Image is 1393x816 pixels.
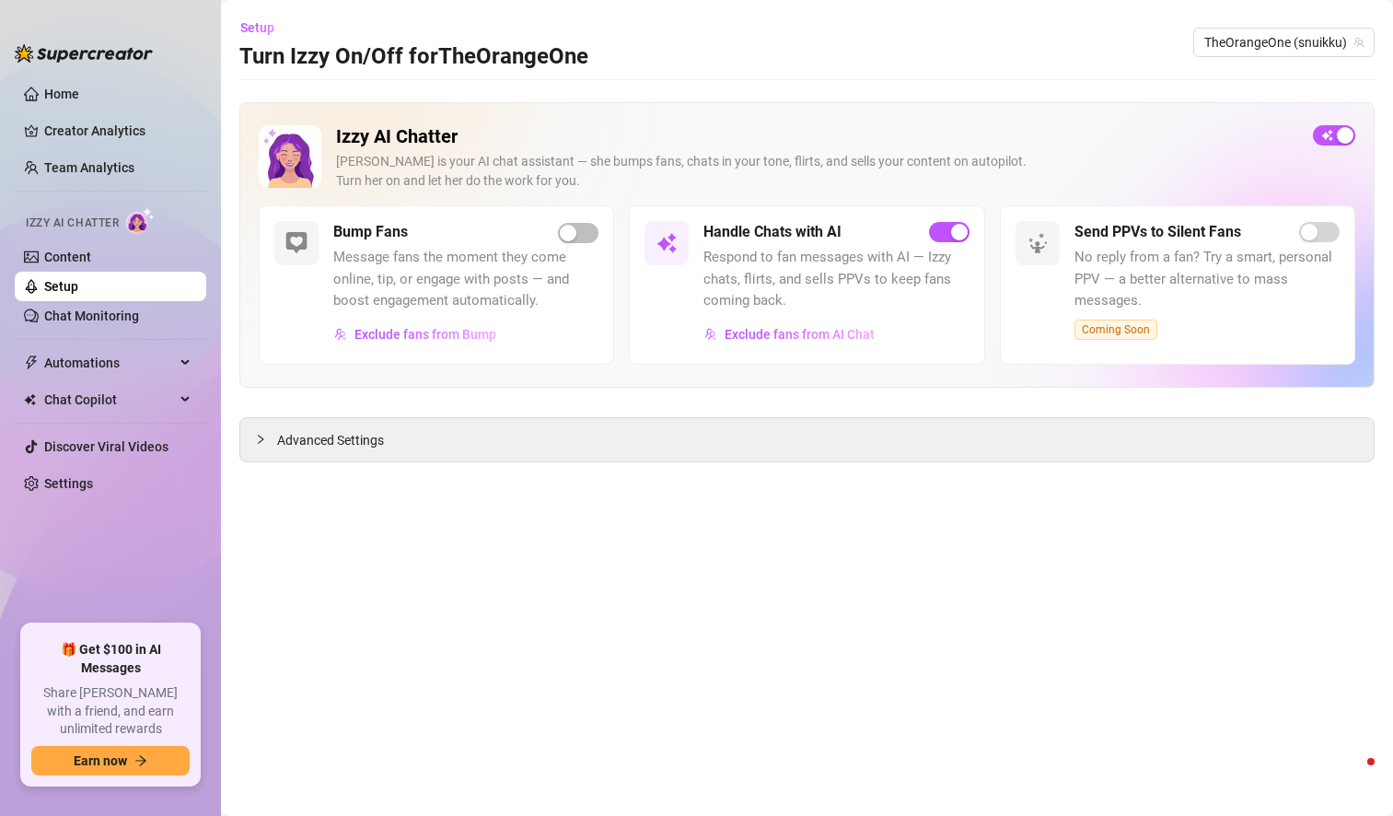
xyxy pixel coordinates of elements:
img: Chat Copilot [24,393,36,406]
img: svg%3e [704,328,717,341]
button: Exclude fans from AI Chat [703,320,876,349]
span: Chat Copilot [44,385,175,414]
div: [PERSON_NAME] is your AI chat assistant — she bumps fans, chats in your tone, flirts, and sells y... [336,152,1298,191]
button: Setup [239,13,289,42]
h3: Turn Izzy On/Off for TheOrangeOne [239,42,588,72]
a: Setup [44,279,78,294]
span: Share [PERSON_NAME] with a friend, and earn unlimited rewards [31,684,190,739]
h5: Handle Chats with AI [703,221,842,243]
span: Message fans the moment they come online, tip, or engage with posts — and boost engagement automa... [333,247,598,312]
span: Automations [44,348,175,378]
span: Advanced Settings [277,430,384,450]
h5: Send PPVs to Silent Fans [1074,221,1241,243]
a: Settings [44,476,93,491]
h2: Izzy AI Chatter [336,125,1298,148]
span: team [1353,37,1364,48]
span: Respond to fan messages with AI — Izzy chats, flirts, and sells PPVs to keep fans coming back. [703,247,969,312]
img: svg%3e [334,328,347,341]
span: Exclude fans from AI Chat [725,327,875,342]
img: AI Chatter [126,207,155,234]
span: Setup [240,20,274,35]
img: Izzy AI Chatter [259,125,321,188]
a: Team Analytics [44,160,134,175]
div: collapsed [255,429,277,449]
span: Coming Soon [1074,320,1157,340]
span: thunderbolt [24,356,39,370]
span: TheOrangeOne (snuikku) [1204,29,1364,56]
span: Exclude fans from Bump [354,327,496,342]
h5: Bump Fans [333,221,408,243]
a: Discover Viral Videos [44,439,168,454]
a: Chat Monitoring [44,309,139,323]
button: Earn nowarrow-right [31,746,190,775]
span: Izzy AI Chatter [26,215,119,232]
img: logo-BBDzfeDw.svg [15,44,153,63]
img: svg%3e [656,232,678,254]
a: Home [44,87,79,101]
span: Earn now [74,753,127,768]
span: 🎁 Get $100 in AI Messages [31,641,190,677]
iframe: Intercom live chat [1330,753,1375,798]
span: arrow-right [134,754,147,767]
img: svg%3e [285,232,308,254]
a: Creator Analytics [44,116,192,146]
span: collapsed [255,434,266,445]
a: Content [44,250,91,264]
img: svg%3e [1027,232,1049,254]
span: No reply from a fan? Try a smart, personal PPV — a better alternative to mass messages. [1074,247,1340,312]
button: Exclude fans from Bump [333,320,497,349]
